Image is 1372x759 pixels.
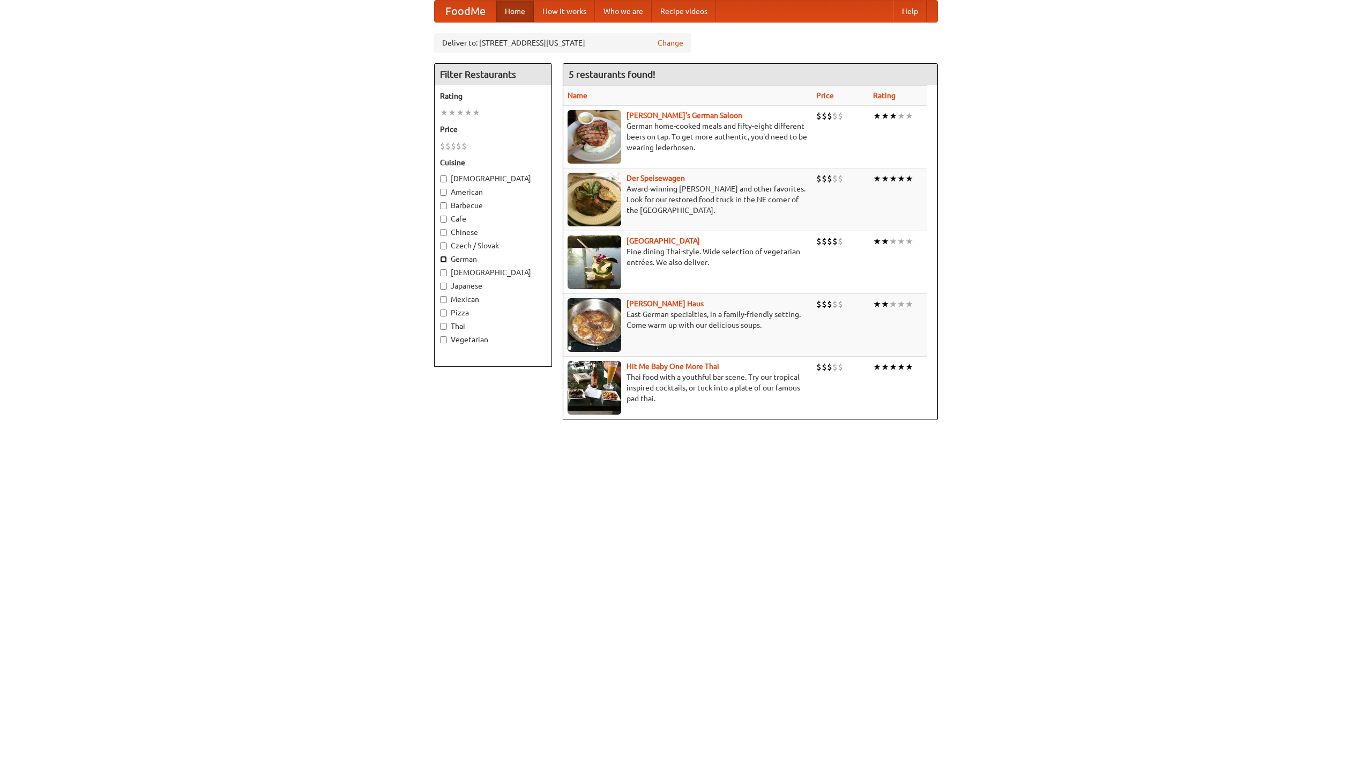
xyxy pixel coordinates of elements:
li: $ [832,361,838,373]
label: Japanese [440,281,546,291]
li: $ [461,140,467,152]
li: $ [827,110,832,122]
li: $ [451,140,456,152]
a: [PERSON_NAME] Haus [627,299,704,308]
li: ★ [889,361,897,373]
li: $ [822,235,827,247]
li: ★ [464,107,472,119]
ng-pluralize: 5 restaurants found! [569,69,655,79]
input: Pizza [440,310,447,316]
li: $ [816,235,822,247]
li: $ [816,173,822,185]
a: Hit Me Baby One More Thai [627,362,719,371]
p: German home-cooked meals and fifty-eight different beers on tap. To get more authentic, you'd nee... [568,121,808,153]
li: ★ [873,361,881,373]
input: German [440,256,447,263]
li: ★ [881,298,889,310]
label: Barbecue [440,200,546,211]
li: ★ [897,235,905,247]
a: Price [816,91,834,100]
li: ★ [905,361,913,373]
li: ★ [889,235,897,247]
li: ★ [897,110,905,122]
input: Barbecue [440,202,447,209]
a: Recipe videos [652,1,716,22]
input: Chinese [440,229,447,236]
a: Rating [873,91,896,100]
a: Der Speisewagen [627,174,685,182]
li: $ [816,361,822,373]
li: ★ [881,361,889,373]
a: [GEOGRAPHIC_DATA] [627,237,700,245]
li: ★ [897,173,905,185]
input: Cafe [440,216,447,223]
li: $ [827,361,832,373]
label: Chinese [440,227,546,238]
li: ★ [472,107,480,119]
li: ★ [440,107,448,119]
li: $ [832,298,838,310]
input: Mexican [440,296,447,303]
p: Thai food with a youthful bar scene. Try our tropical inspired cocktails, or tuck into a plate of... [568,372,808,404]
li: $ [440,140,445,152]
p: Award-winning [PERSON_NAME] and other favorites. Look for our restored food truck in the NE corne... [568,183,808,216]
input: Czech / Slovak [440,242,447,249]
h5: Price [440,124,546,135]
p: Fine dining Thai-style. Wide selection of vegetarian entrées. We also deliver. [568,246,808,268]
label: Czech / Slovak [440,240,546,251]
li: $ [822,298,827,310]
li: $ [838,235,843,247]
label: Thai [440,321,546,331]
li: ★ [873,173,881,185]
li: ★ [873,235,881,247]
input: Thai [440,323,447,330]
li: $ [816,298,822,310]
li: $ [832,235,838,247]
input: [DEMOGRAPHIC_DATA] [440,269,447,276]
li: ★ [889,298,897,310]
label: Mexican [440,294,546,305]
li: ★ [881,173,889,185]
label: Vegetarian [440,334,546,345]
a: [PERSON_NAME]'s German Saloon [627,111,742,120]
li: $ [838,361,843,373]
li: ★ [905,298,913,310]
li: ★ [905,173,913,185]
li: $ [838,298,843,310]
a: Help [893,1,927,22]
label: [DEMOGRAPHIC_DATA] [440,173,546,184]
label: Pizza [440,307,546,318]
a: FoodMe [435,1,496,22]
h5: Cuisine [440,157,546,168]
li: $ [827,173,832,185]
p: East German specialties, in a family-friendly setting. Come warm up with our delicious soups. [568,309,808,330]
li: ★ [448,107,456,119]
input: Japanese [440,283,447,290]
li: ★ [873,298,881,310]
h4: Filter Restaurants [435,64,551,85]
input: Vegetarian [440,336,447,343]
img: satay.jpg [568,235,621,289]
img: speisewagen.jpg [568,173,621,226]
li: ★ [881,110,889,122]
li: ★ [889,173,897,185]
a: How it works [534,1,595,22]
li: ★ [905,235,913,247]
li: ★ [897,361,905,373]
li: $ [456,140,461,152]
li: $ [816,110,822,122]
li: ★ [873,110,881,122]
label: [DEMOGRAPHIC_DATA] [440,267,546,278]
li: $ [822,361,827,373]
img: kohlhaus.jpg [568,298,621,352]
li: ★ [897,298,905,310]
li: $ [445,140,451,152]
li: $ [827,235,832,247]
li: ★ [889,110,897,122]
label: German [440,254,546,264]
li: ★ [881,235,889,247]
label: American [440,187,546,197]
